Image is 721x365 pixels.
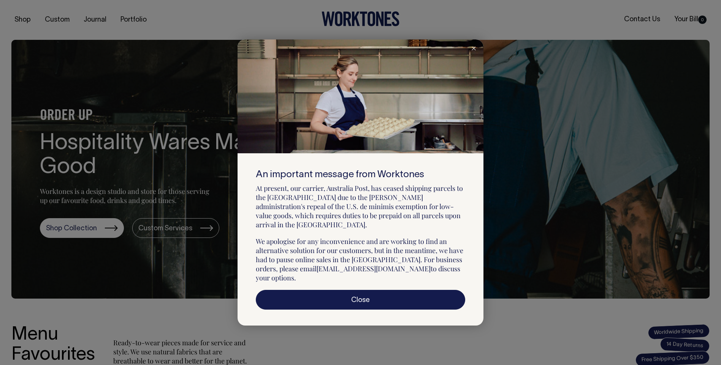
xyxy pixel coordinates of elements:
[238,39,483,153] img: Snowy mountain peak at sunrise
[256,184,465,229] p: At present, our carrier, Australia Post, has ceased shipping parcels to the [GEOGRAPHIC_DATA] due...
[256,237,465,282] p: We apologise for any inconvenience and are working to find an alternative solution for our custom...
[256,170,465,180] h6: An important message from Worktones
[256,290,465,310] a: Close
[317,264,431,273] a: [EMAIL_ADDRESS][DOMAIN_NAME]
